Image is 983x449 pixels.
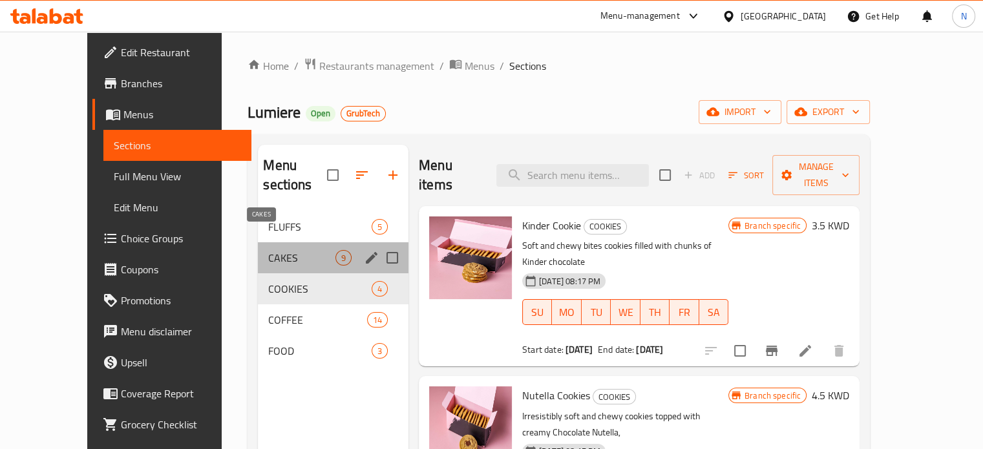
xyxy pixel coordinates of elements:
button: edit [362,248,381,267]
span: Manage items [783,159,849,191]
li: / [294,58,299,74]
span: Edit Menu [114,200,241,215]
a: Sections [103,130,251,161]
span: Menus [465,58,494,74]
button: import [699,100,781,124]
button: Manage items [772,155,860,195]
p: Soft and chewy bites cookies filled with chunks of Kinder chocolate [522,238,728,270]
span: Grocery Checklist [121,417,241,432]
div: FOOD3 [258,335,408,366]
span: Add item [679,165,720,185]
h6: 4.5 KWD [812,386,849,404]
span: Select to update [726,337,754,364]
span: 9 [336,252,351,264]
span: Coupons [121,262,241,277]
span: CAKES [268,250,335,266]
span: Menu disclaimer [121,324,241,339]
a: Grocery Checklist [92,409,251,440]
span: COOKIES [593,390,635,404]
span: Sort items [720,165,772,185]
span: 4 [372,283,387,295]
button: WE [611,299,640,325]
span: FR [675,303,693,322]
span: [DATE] 08:17 PM [534,275,606,287]
a: Edit Menu [103,192,251,223]
span: MO [557,303,576,322]
span: Choice Groups [121,231,241,246]
span: Sort sections [346,160,377,191]
span: Edit Restaurant [121,45,241,60]
span: WE [616,303,635,322]
button: delete [823,335,854,366]
a: Edit menu item [798,343,813,359]
span: GrubTech [341,108,385,119]
button: Sort [725,165,767,185]
div: items [372,219,388,235]
a: Restaurants management [304,57,434,74]
span: Sections [509,58,546,74]
span: Coverage Report [121,386,241,401]
span: TH [646,303,664,322]
span: COOKIES [268,281,372,297]
div: [GEOGRAPHIC_DATA] [741,9,826,23]
span: Restaurants management [319,58,434,74]
div: COFFEE14 [258,304,408,335]
a: Coverage Report [92,378,251,409]
span: Select all sections [319,162,346,189]
a: Coupons [92,254,251,285]
a: Menu disclaimer [92,316,251,347]
span: COOKIES [584,219,626,234]
button: TU [582,299,611,325]
div: COOKIES4 [258,273,408,304]
span: Kinder Cookie [522,216,581,235]
button: FR [670,299,699,325]
img: Kinder Cookie [429,216,512,299]
span: import [709,104,771,120]
span: Menus [123,107,241,122]
span: Start date: [522,341,564,358]
a: Home [248,58,289,74]
button: SA [699,299,728,325]
a: Edit Restaurant [92,37,251,68]
button: TH [640,299,670,325]
span: export [797,104,860,120]
span: Sections [114,138,241,153]
span: Branch specific [739,220,806,232]
b: [DATE] [565,341,593,358]
a: Choice Groups [92,223,251,254]
div: items [367,312,388,328]
span: Open [306,108,335,119]
div: COOKIES [584,219,627,235]
span: Sort [728,168,764,183]
span: Nutella Cookies [522,386,590,405]
span: Lumiere [248,98,301,127]
button: export [787,100,870,124]
span: Full Menu View [114,169,241,184]
span: Branch specific [739,390,806,402]
li: / [500,58,504,74]
span: N [960,9,966,23]
span: SA [704,303,723,322]
span: End date: [598,341,634,358]
a: Promotions [92,285,251,316]
div: COOKIES [593,389,636,404]
span: Select section [651,162,679,189]
a: Full Menu View [103,161,251,192]
a: Menus [92,99,251,130]
p: Irresistibly soft and chewy cookies topped with creamy Chocolate Nutella, [522,408,728,441]
span: FOOD [268,343,372,359]
span: 5 [372,221,387,233]
span: TU [587,303,606,322]
b: [DATE] [636,341,663,358]
button: MO [552,299,581,325]
span: 14 [368,314,387,326]
div: Menu-management [600,8,680,24]
input: search [496,164,649,187]
nav: Menu sections [258,206,408,371]
span: FLUFFS [268,219,372,235]
a: Upsell [92,347,251,378]
h6: 3.5 KWD [812,216,849,235]
h2: Menu sections [263,156,327,194]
